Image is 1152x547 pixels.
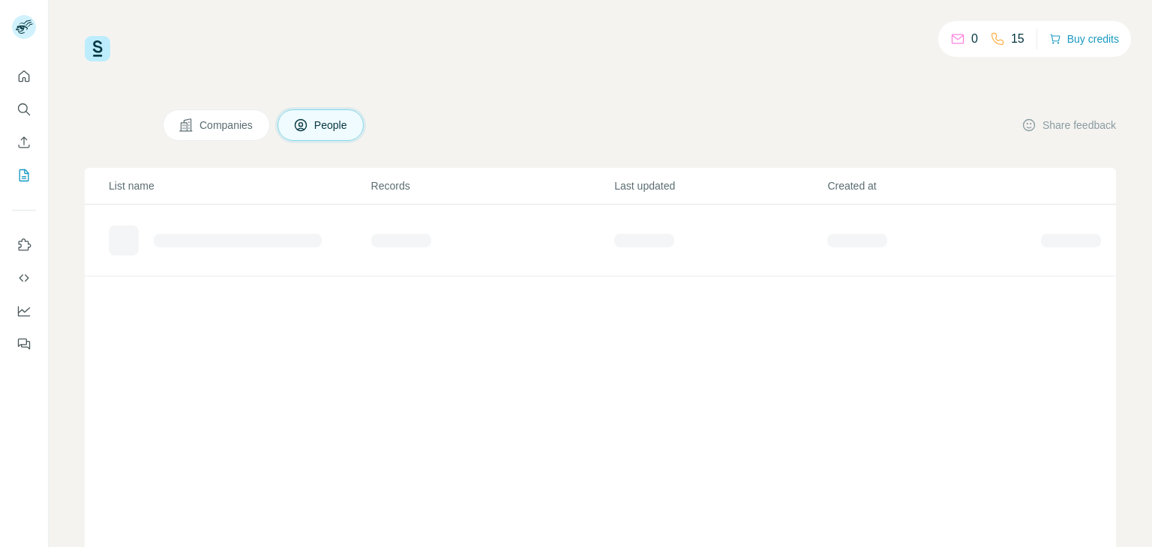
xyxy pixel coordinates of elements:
[827,178,1039,193] p: Created at
[371,178,613,193] p: Records
[85,113,145,137] h4: My lists
[314,118,349,133] span: People
[12,63,36,90] button: Quick start
[1011,30,1024,48] p: 15
[12,232,36,259] button: Use Surfe on LinkedIn
[12,265,36,291] button: Use Surfe API
[971,30,978,48] p: 0
[1049,28,1119,49] button: Buy credits
[12,162,36,189] button: My lists
[614,178,826,193] p: Last updated
[12,330,36,357] button: Feedback
[109,178,370,193] p: List name
[12,129,36,156] button: Enrich CSV
[85,36,110,61] img: Surfe Logo
[12,297,36,324] button: Dashboard
[12,96,36,123] button: Search
[1021,118,1116,133] button: Share feedback
[199,118,254,133] span: Companies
